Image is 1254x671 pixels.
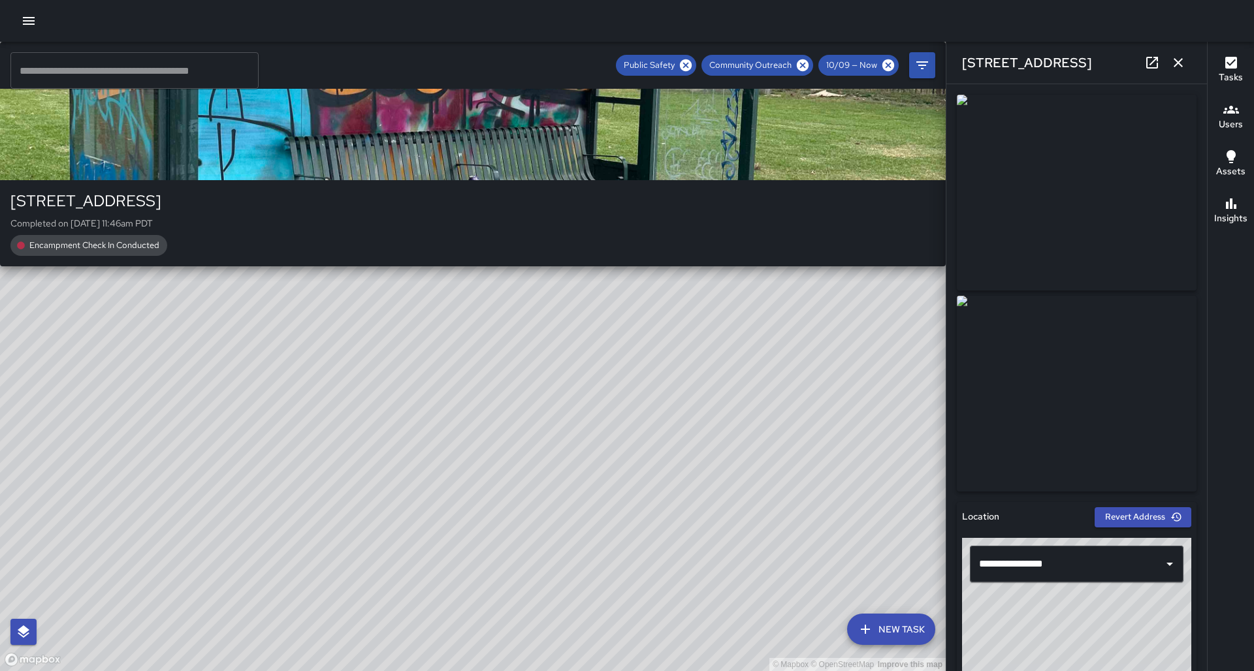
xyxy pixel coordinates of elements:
[1208,188,1254,235] button: Insights
[616,59,683,72] span: Public Safety
[616,55,696,76] div: Public Safety
[962,510,999,524] h6: Location
[47,59,935,72] span: Oscar 1
[10,217,935,230] p: Completed on [DATE] 11:46am PDT
[1095,507,1191,527] button: Revert Address
[1214,211,1247,226] h6: Insights
[957,296,1197,492] img: request_images%2F30479420-a541-11f0-bc57-5ddad3145877
[1208,94,1254,141] button: Users
[909,52,935,78] button: Filters
[847,614,935,645] button: New Task
[10,191,935,211] div: [STREET_ADDRESS]
[957,95,1197,290] img: request_images%2F2ebc1220-a541-11f0-bc57-5ddad3145877
[22,239,167,252] span: Encampment Check In Conducted
[818,59,885,72] span: 10/09 — Now
[818,55,899,76] div: 10/09 — Now
[701,55,813,76] div: Community Outreach
[701,59,799,72] span: Community Outreach
[962,52,1092,73] h6: [STREET_ADDRESS]
[1219,117,1243,132] h6: Users
[1219,70,1243,85] h6: Tasks
[1216,164,1246,179] h6: Assets
[1208,141,1254,188] button: Assets
[1161,555,1179,573] button: Open
[1208,47,1254,94] button: Tasks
